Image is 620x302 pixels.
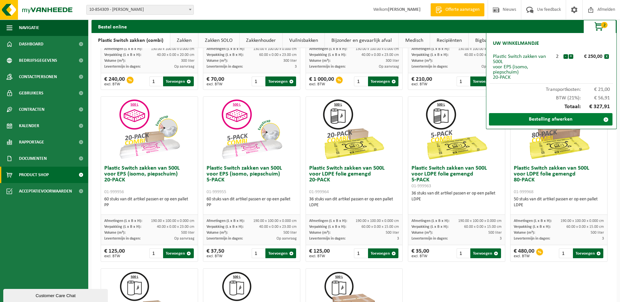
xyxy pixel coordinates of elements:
[207,76,224,86] div: € 70,00
[252,76,265,86] input: 1
[309,82,334,86] span: excl. BTW
[514,248,534,258] div: € 480,00
[198,33,239,48] a: Zakken SOLO
[104,225,141,229] span: Verpakking (L x B x H):
[411,47,449,51] span: Afmetingen (L x B x H):
[573,248,603,258] button: Toevoegen
[181,231,194,235] span: 500 liter
[583,20,616,33] button: 2
[207,59,228,63] span: Volume (m³):
[591,231,604,235] span: 500 liter
[411,254,429,258] span: excl. BTW
[163,248,193,258] button: Toevoegen
[92,33,170,48] a: Plastic Switch zakken (combi)
[265,76,296,86] button: Toevoegen
[602,237,604,241] span: 3
[253,47,297,51] span: 130.00 x 100.00 x 0.000 cm
[309,53,346,57] span: Verpakking (L x B x H):
[207,190,226,194] span: 01-999955
[19,36,43,52] span: Dashboard
[464,53,502,57] span: 40.00 x 0.00 x 23.00 cm
[411,82,432,86] span: excl. BTW
[207,219,244,223] span: Afmetingen (L x B x H):
[283,59,297,63] span: 300 liter
[3,288,109,302] iframe: chat widget
[514,237,550,241] span: Levertermijn in dagen:
[604,54,609,59] button: x
[514,196,604,208] div: 50 stuks van dit artikel passen er op een pallet
[399,33,430,48] a: Medisch
[19,134,44,150] span: Rapportage
[207,202,297,208] div: PP
[309,248,330,258] div: € 125,00
[104,47,142,51] span: Afmetingen (L x B x H):
[207,165,297,195] h3: Plastic Switch zakken van 500L voor EPS (isomo, piepschuim) 5-PACK
[490,92,613,101] div: BTW (21%):
[104,65,141,69] span: Levertermijn in dagen:
[500,237,502,241] span: 3
[526,97,592,162] img: 01-999968
[19,69,57,85] span: Contactpersonen
[19,52,57,69] span: Bedrijfsgegevens
[361,225,399,229] span: 60.00 x 0.00 x 15.00 cm
[207,47,244,51] span: Afmetingen (L x B x H):
[411,53,448,57] span: Verpakking (L x B x H):
[411,231,433,235] span: Volume (m³):
[104,202,194,208] div: PP
[86,5,194,15] span: 10-854309 - ELIA MERKSEM MAC - MERKSEM
[559,248,572,258] input: 1
[87,5,193,14] span: 10-854309 - ELIA MERKSEM MAC - MERKSEM
[581,95,610,101] span: € 56,91
[561,219,604,223] span: 190.00 x 100.00 x 0.000 cm
[157,53,194,57] span: 40.00 x 0.00 x 20.00 cm
[309,59,330,63] span: Volume (m³):
[356,219,399,223] span: 190.00 x 100.00 x 0.000 cm
[151,47,194,51] span: 130.00 x 100.00 x 0.000 cm
[252,248,265,258] input: 1
[92,20,133,33] h2: Bestel online
[104,82,125,86] span: excl. BTW
[354,76,367,86] input: 1
[411,76,432,86] div: € 210,00
[207,248,224,258] div: € 37,50
[19,85,43,101] span: Gebruikers
[321,97,387,162] img: 01-999964
[149,248,162,258] input: 1
[514,225,551,229] span: Verpakking (L x B x H):
[104,237,141,241] span: Levertermijn in dagen:
[354,248,367,258] input: 1
[411,65,448,69] span: Levertermijn in dagen:
[514,231,535,235] span: Volume (m³):
[581,104,610,110] span: € 327,91
[514,202,604,208] div: LDPE
[104,76,125,86] div: € 240,00
[117,97,182,162] img: 01-999956
[490,84,613,92] div: Transportkosten:
[174,237,194,241] span: Op aanvraag
[411,225,448,229] span: Verpakking (L x B x H):
[309,65,345,69] span: Levertermijn in dagen:
[19,150,47,167] span: Documenten
[411,219,449,223] span: Afmetingen (L x B x H):
[575,54,604,59] div: € 250,00
[259,53,297,57] span: 60.00 x 0.00 x 23.00 cm
[174,65,194,69] span: Op aanvraag
[259,225,297,229] span: 40.00 x 0.00 x 23.00 cm
[514,190,533,194] span: 01-999968
[309,254,330,258] span: excl. BTW
[309,47,347,51] span: Afmetingen (L x B x H):
[581,87,610,92] span: € 21,00
[207,225,243,229] span: Verpakking (L x B x H):
[488,231,502,235] span: 500 liter
[430,3,484,16] a: Offerte aanvragen
[386,231,399,235] span: 500 liter
[411,184,431,189] span: 01-999963
[368,248,398,258] button: Toevoegen
[309,237,345,241] span: Levertermijn in dagen:
[361,53,399,57] span: 40.00 x 0.00 x 23.00 cm
[240,33,282,48] a: Zakkenhouder
[493,54,551,80] div: Plastic Switch zakken van 500L voor EPS (isomo, piepschuim) 20-PACK
[157,225,194,229] span: 40.00 x 0.00 x 23.00 cm
[149,76,162,86] input: 1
